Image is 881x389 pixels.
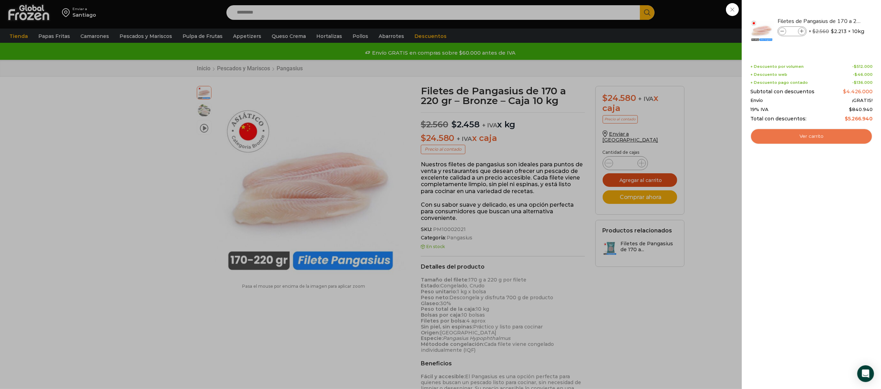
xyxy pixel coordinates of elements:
[843,88,846,95] span: $
[845,116,873,122] bdi: 5.266.940
[854,80,873,85] bdi: 136.000
[750,64,804,69] span: + Descuento por volumen
[831,28,847,35] bdi: 2.213
[750,128,873,144] a: Ver carrito
[750,80,808,85] span: + Descuento pago contado
[854,80,857,85] span: $
[750,107,768,112] span: 19% IVA
[809,26,864,36] span: × × 10kg
[812,28,816,34] span: $
[852,64,873,69] span: -
[852,80,873,85] span: -
[854,64,857,69] span: $
[778,17,860,25] a: Filetes de Pangasius de 170 a 220 gr - Bronze - Caja 10 kg
[843,88,873,95] bdi: 4.426.000
[812,28,829,34] bdi: 2.560
[855,72,873,77] bdi: 46.000
[852,98,873,103] span: ¡GRATIS!
[750,98,763,103] span: Envío
[750,116,806,122] span: Total con descuentos:
[857,365,874,382] div: Open Intercom Messenger
[787,27,797,35] input: Product quantity
[853,72,873,77] span: -
[750,89,814,95] span: Subtotal con descuentos
[845,116,848,122] span: $
[855,72,857,77] span: $
[849,106,852,112] span: $
[831,28,834,35] span: $
[849,106,873,112] span: 840.940
[854,64,873,69] bdi: 512.000
[750,72,787,77] span: + Descuento web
